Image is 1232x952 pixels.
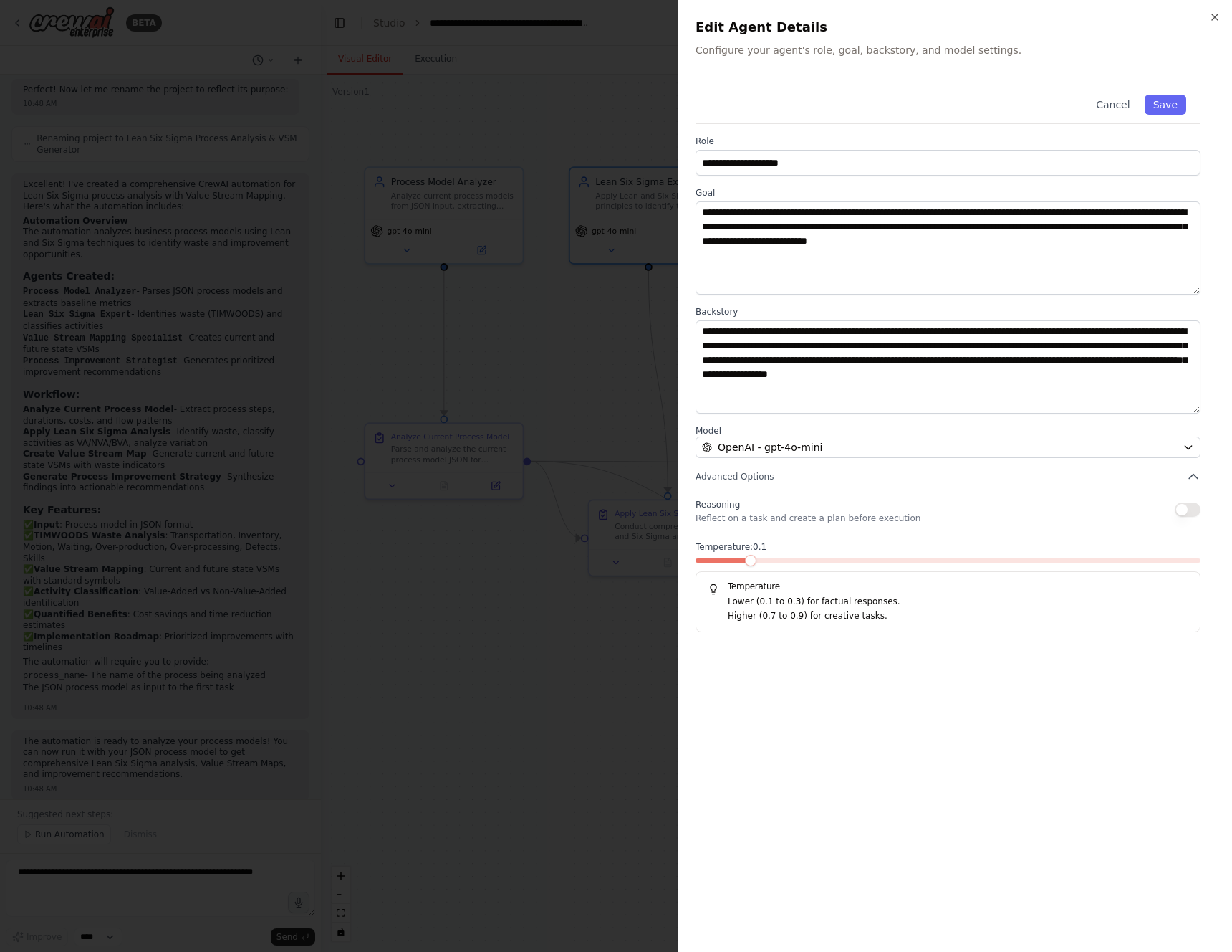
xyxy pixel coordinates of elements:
label: Role [696,135,1200,147]
h5: Temperature [708,581,1188,592]
label: Goal [696,187,1200,199]
span: OpenAI - gpt-4o-mini [718,440,822,454]
button: Save [1145,95,1186,115]
label: Backstory [696,306,1200,318]
span: Temperature: 0.1 [696,541,766,553]
label: Model [696,425,1200,437]
button: OpenAI - gpt-4o-mini [696,437,1200,458]
p: Lower (0.1 to 0.3) for factual responses. [728,595,1188,609]
button: Advanced Options [696,470,1200,484]
span: Reasoning [696,500,740,510]
h2: Edit Agent Details [696,17,1215,37]
p: Reflect on a task and create a plan before execution [696,513,920,524]
button: Cancel [1087,95,1138,115]
p: Configure your agent's role, goal, backstory, and model settings. [696,43,1215,57]
span: Advanced Options [696,471,774,482]
p: Higher (0.7 to 0.9) for creative tasks. [728,609,1188,624]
